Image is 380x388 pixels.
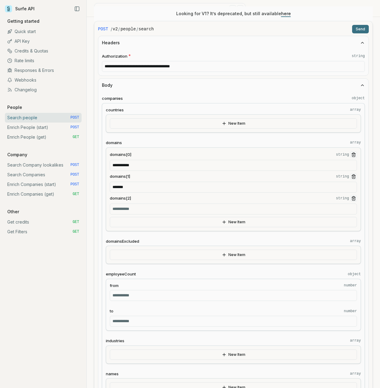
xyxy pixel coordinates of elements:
[5,56,82,66] a: Rate limits
[106,371,119,377] span: names
[5,113,82,123] a: Search people POST
[336,174,349,179] code: string
[5,46,82,56] a: Credits & Quotas
[5,75,82,85] a: Webhooks
[5,4,35,13] a: Surfe API
[5,18,42,24] p: Getting started
[350,151,357,158] button: Remove Item
[110,283,119,288] span: from
[5,209,22,215] p: Other
[98,36,368,49] button: Headers
[5,132,82,142] a: Enrich People (get) GET
[70,172,79,177] span: POST
[113,26,118,32] code: v2
[136,26,138,32] span: /
[237,5,244,12] kbd: K
[350,107,361,112] code: array
[72,229,79,234] span: GET
[120,26,136,32] code: people
[70,163,79,167] span: POST
[72,220,79,224] span: GET
[5,160,82,170] a: Search Company lookalikes POST
[336,152,349,157] code: string
[5,180,82,189] a: Enrich Companies (start) POST
[5,227,82,237] a: Get Filters GET
[70,125,79,130] span: POST
[110,174,130,179] span: domains[1]
[72,4,82,13] button: Collapse Sidebar
[336,196,349,201] code: string
[5,217,82,227] a: Get credits GET
[284,5,307,12] a: Get API Key
[350,173,357,180] button: Remove Item
[72,192,79,197] span: GET
[110,349,357,360] button: New Item
[314,5,331,12] a: Support
[5,189,82,199] a: Enrich Companies (get) GET
[102,53,127,59] span: Authorization
[352,25,369,33] button: Send
[352,96,365,101] code: object
[350,140,361,145] code: array
[229,5,236,12] kbd: ⌘
[176,11,291,17] p: Looking for V1? It’s deprecated, but still available
[5,85,82,95] a: Changelog
[110,217,357,227] button: New Item
[338,5,368,12] a: Give feedback
[94,3,246,14] button: Search⌘K
[111,26,112,32] span: /
[98,26,108,32] span: POST
[350,371,361,376] code: array
[348,272,361,277] code: object
[281,11,291,16] a: here
[106,338,124,344] span: industries
[5,123,82,132] a: Enrich People (start) POST
[344,309,357,314] code: number
[110,195,131,201] span: domains[2]
[350,195,357,202] button: Remove Item
[98,79,368,92] button: Body
[106,238,139,244] span: domainsExcluded
[350,239,361,244] code: array
[352,54,365,59] code: string
[5,104,25,110] p: People
[5,27,82,36] a: Quick start
[5,66,82,75] a: Responses & Errors
[139,26,154,32] code: search
[70,115,79,120] span: POST
[118,26,120,32] span: /
[5,170,82,180] a: Search Companies POST
[110,118,357,129] button: New Item
[70,182,79,187] span: POST
[110,308,113,314] span: to
[5,152,30,158] p: Company
[350,338,361,343] code: array
[72,135,79,140] span: GET
[110,250,357,260] button: New Item
[106,140,122,146] span: domains
[102,96,123,101] span: companies
[106,271,136,277] span: employeeCount
[344,283,357,288] code: number
[5,36,82,46] a: API Key
[106,107,124,113] span: countries
[110,152,131,157] span: domains[0]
